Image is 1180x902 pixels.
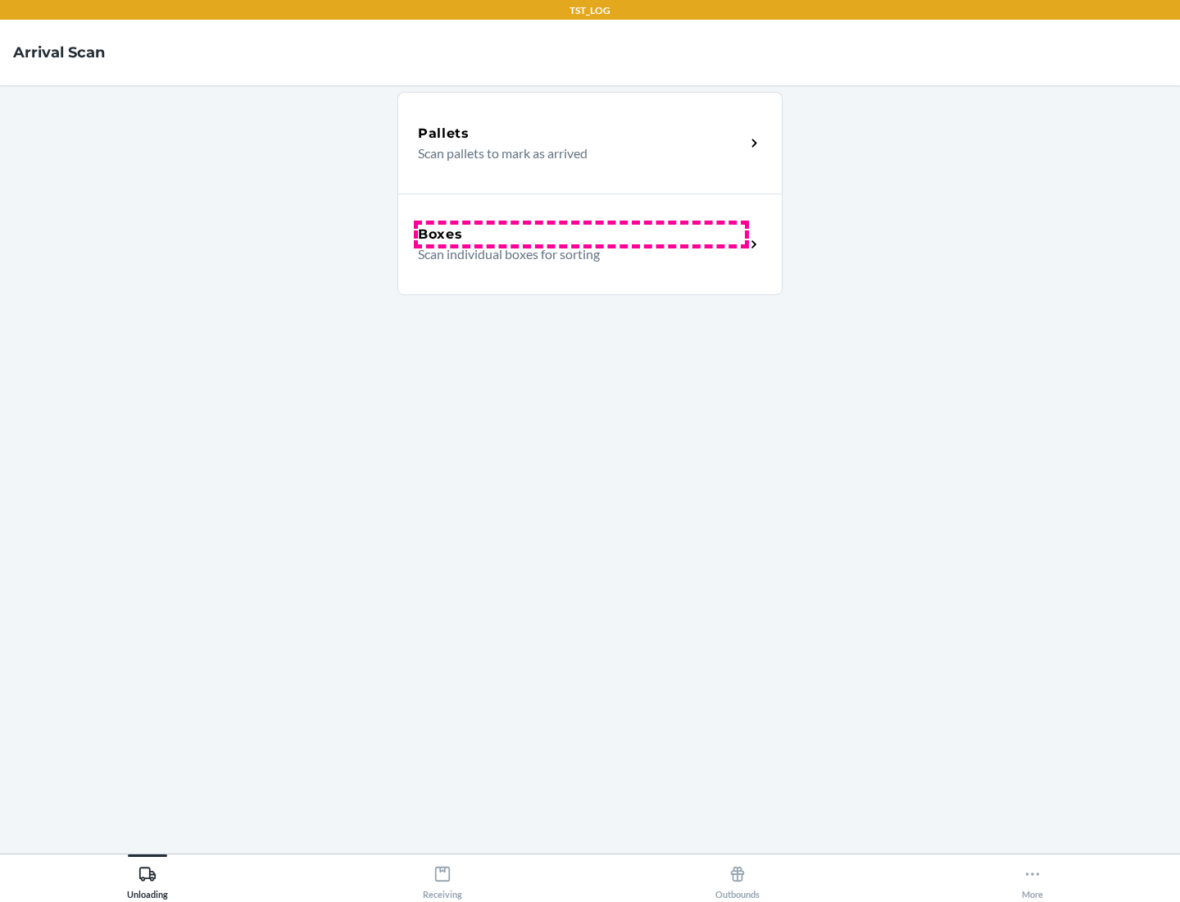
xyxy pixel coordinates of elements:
[418,124,470,143] h5: Pallets
[1022,859,1043,900] div: More
[418,244,732,264] p: Scan individual boxes for sorting
[127,859,168,900] div: Unloading
[418,225,463,244] h5: Boxes
[715,859,760,900] div: Outbounds
[397,92,783,194] a: PalletsScan pallets to mark as arrived
[570,3,610,18] p: TST_LOG
[590,854,885,900] button: Outbounds
[397,194,783,295] a: BoxesScan individual boxes for sorting
[295,854,590,900] button: Receiving
[13,42,105,63] h4: Arrival Scan
[423,859,462,900] div: Receiving
[418,143,732,163] p: Scan pallets to mark as arrived
[885,854,1180,900] button: More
